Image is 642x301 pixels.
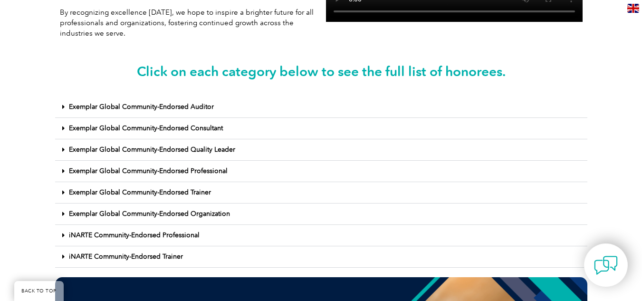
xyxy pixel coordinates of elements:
[55,161,587,182] div: Exemplar Global Community-Endorsed Professional
[69,146,235,154] a: Exemplar Global Community-Endorsed Quality Leader
[14,281,64,301] a: BACK TO TOP
[594,253,618,277] img: contact-chat.png
[55,139,587,161] div: Exemplar Global Community-Endorsed Quality Leader
[69,167,228,175] a: Exemplar Global Community-Endorsed Professional
[55,182,587,204] div: Exemplar Global Community-Endorsed Trainer
[55,225,587,246] div: iNARTE Community-Endorsed Professional
[55,64,587,79] h2: Click on each category below to see the full list of honorees.
[69,252,183,261] a: iNARTE Community-Endorsed Trainer
[69,103,214,111] a: Exemplar Global Community-Endorsed Auditor
[69,231,200,239] a: iNARTE Community-Endorsed Professional
[55,204,587,225] div: Exemplar Global Community-Endorsed Organization
[69,210,230,218] a: Exemplar Global Community-Endorsed Organization
[55,97,587,118] div: Exemplar Global Community-Endorsed Auditor
[69,124,223,132] a: Exemplar Global Community-Endorsed Consultant
[627,4,639,13] img: en
[55,118,587,139] div: Exemplar Global Community-Endorsed Consultant
[69,188,211,196] a: Exemplar Global Community-Endorsed Trainer
[60,7,316,39] p: By recognizing excellence [DATE], we hope to inspire a brighter future for all professionals and ...
[55,246,587,268] div: iNARTE Community-Endorsed Trainer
